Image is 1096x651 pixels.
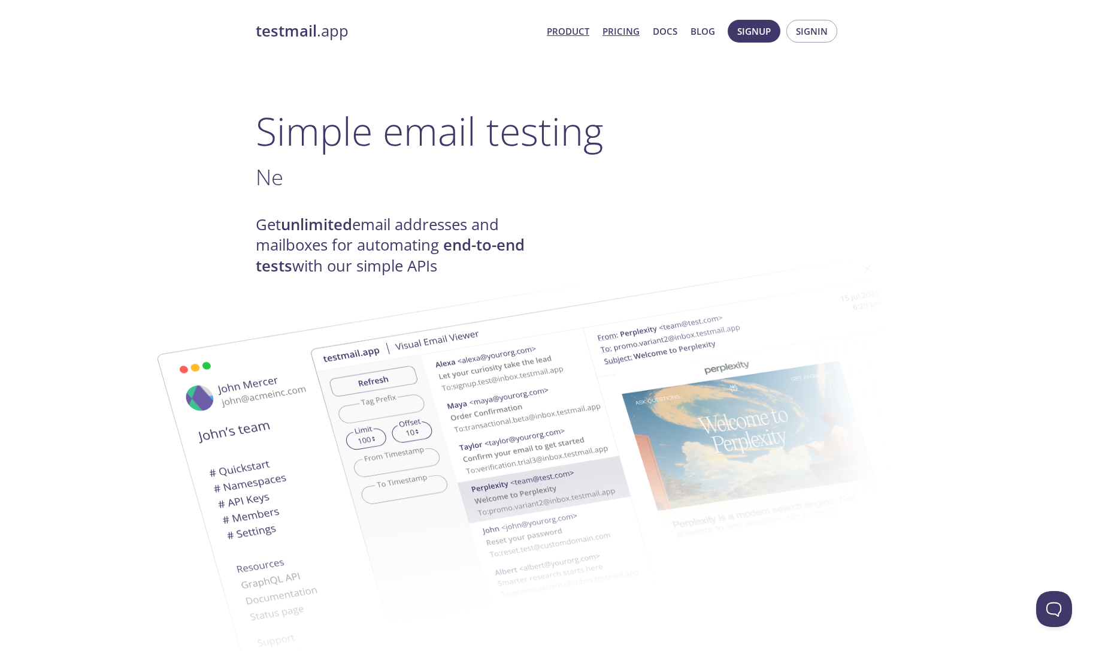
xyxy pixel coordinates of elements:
span: Ne [256,162,283,192]
a: Blog [691,23,715,39]
span: Signin [796,23,828,39]
a: Pricing [603,23,640,39]
iframe: Help Scout Beacon - Open [1036,591,1072,627]
a: testmail.app [256,21,537,41]
button: Signup [728,20,780,43]
h4: Get email addresses and mailboxes for automating with our simple APIs [256,215,548,276]
strong: testmail [256,20,317,41]
h1: Simple email testing [256,108,840,154]
img: testmail-email-viewer [310,239,956,644]
strong: end-to-end tests [256,234,525,276]
span: Signup [737,23,771,39]
button: Signin [786,20,837,43]
strong: unlimited [281,214,352,235]
a: Docs [653,23,677,39]
a: Product [547,23,589,39]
